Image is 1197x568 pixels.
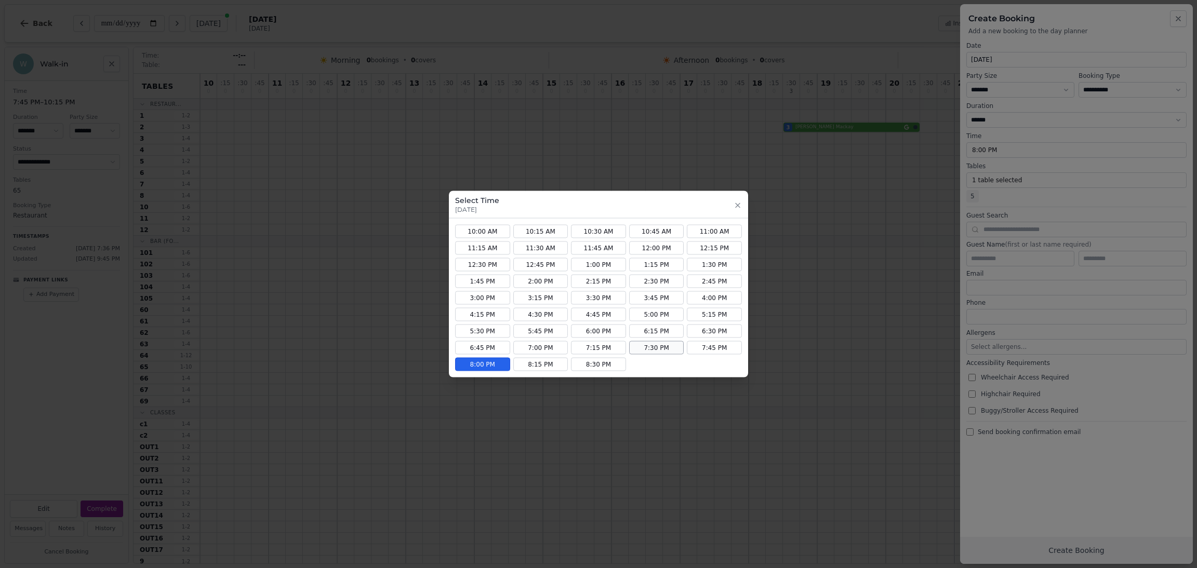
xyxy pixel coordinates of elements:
[571,308,626,321] button: 4:45 PM
[513,275,568,288] button: 2:00 PM
[687,225,742,238] button: 11:00 AM
[571,324,626,338] button: 6:00 PM
[571,258,626,272] button: 1:00 PM
[455,324,510,338] button: 5:30 PM
[455,275,510,288] button: 1:45 PM
[455,291,510,305] button: 3:00 PM
[571,358,626,371] button: 8:30 PM
[629,308,684,321] button: 5:00 PM
[687,241,742,255] button: 12:15 PM
[455,225,510,238] button: 10:00 AM
[455,308,510,321] button: 4:15 PM
[629,225,684,238] button: 10:45 AM
[571,291,626,305] button: 3:30 PM
[687,275,742,288] button: 2:45 PM
[513,308,568,321] button: 4:30 PM
[513,324,568,338] button: 5:45 PM
[513,358,568,371] button: 8:15 PM
[687,258,742,272] button: 1:30 PM
[455,241,510,255] button: 11:15 AM
[629,258,684,272] button: 1:15 PM
[629,275,684,288] button: 2:30 PM
[571,275,626,288] button: 2:15 PM
[629,241,684,255] button: 12:00 PM
[571,241,626,255] button: 11:45 AM
[513,241,568,255] button: 11:30 AM
[455,206,499,214] p: [DATE]
[513,225,568,238] button: 10:15 AM
[513,341,568,355] button: 7:00 PM
[455,258,510,272] button: 12:30 PM
[629,341,684,355] button: 7:30 PM
[629,324,684,338] button: 6:15 PM
[455,341,510,355] button: 6:45 PM
[687,308,742,321] button: 5:15 PM
[571,341,626,355] button: 7:15 PM
[687,341,742,355] button: 7:45 PM
[455,195,499,206] h3: Select Time
[455,358,510,371] button: 8:00 PM
[513,258,568,272] button: 12:45 PM
[513,291,568,305] button: 3:15 PM
[687,291,742,305] button: 4:00 PM
[629,291,684,305] button: 3:45 PM
[571,225,626,238] button: 10:30 AM
[687,324,742,338] button: 6:30 PM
